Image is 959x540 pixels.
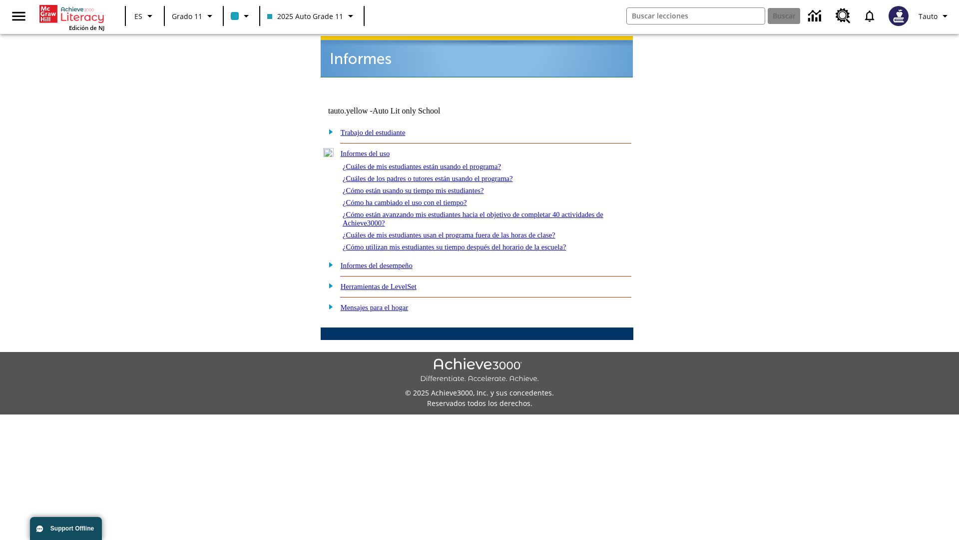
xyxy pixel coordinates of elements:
[321,36,633,77] img: header
[889,6,909,26] img: Avatar
[627,8,765,24] input: Buscar campo
[341,303,409,311] a: Mensajes para el hogar
[129,7,161,25] button: Lenguaje: ES, Selecciona un idioma
[50,525,94,532] span: Support Offline
[323,302,334,311] img: plus.gif
[267,11,343,21] span: 2025 Auto Grade 11
[915,7,955,25] button: Perfil/Configuración
[69,24,104,31] span: Edición de NJ
[328,106,512,115] td: tauto.yellow -
[883,3,915,29] button: Escoja un nuevo avatar
[802,2,830,30] a: Centro de información
[134,11,142,21] span: ES
[341,261,413,269] a: Informes del desempeño
[919,11,938,21] span: Tauto
[343,210,603,227] a: ¿Cómo están avanzando mis estudiantes hacia el objetivo de completar 40 actividades de Achieve3000?
[172,11,202,21] span: Grado 11
[341,282,417,290] a: Herramientas de LevelSet
[263,7,361,25] button: Clase: 2025 Auto Grade 11, Selecciona una clase
[343,231,555,239] a: ¿Cuáles de mis estudiantes usan el programa fuera de las horas de clase?
[857,3,883,29] a: Notificaciones
[30,517,102,540] button: Support Offline
[420,358,539,383] img: Achieve3000 Differentiate Accelerate Achieve
[4,1,33,31] button: Abrir el menú lateral
[343,243,566,251] a: ¿Cómo utilizan mis estudiantes su tiempo después del horario de la escuela?
[323,260,334,269] img: plus.gif
[830,2,857,29] a: Centro de recursos, Se abrirá en una pestaña nueva.
[343,186,484,194] a: ¿Cómo están usando su tiempo mis estudiantes?
[373,106,441,115] nobr: Auto Lit only School
[323,127,334,136] img: plus.gif
[168,7,220,25] button: Grado: Grado 11, Elige un grado
[343,174,513,182] a: ¿Cuáles de los padres o tutores están usando el programa?
[323,281,334,290] img: plus.gif
[341,128,406,136] a: Trabajo del estudiante
[341,149,390,157] a: Informes del uso
[227,7,256,25] button: El color de la clase es azul claro. Cambiar el color de la clase.
[343,162,501,170] a: ¿Cuáles de mis estudiantes están usando el programa?
[343,198,467,206] a: ¿Cómo ha cambiado el uso con el tiempo?
[323,148,334,157] img: minus.gif
[39,3,104,31] div: Portada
